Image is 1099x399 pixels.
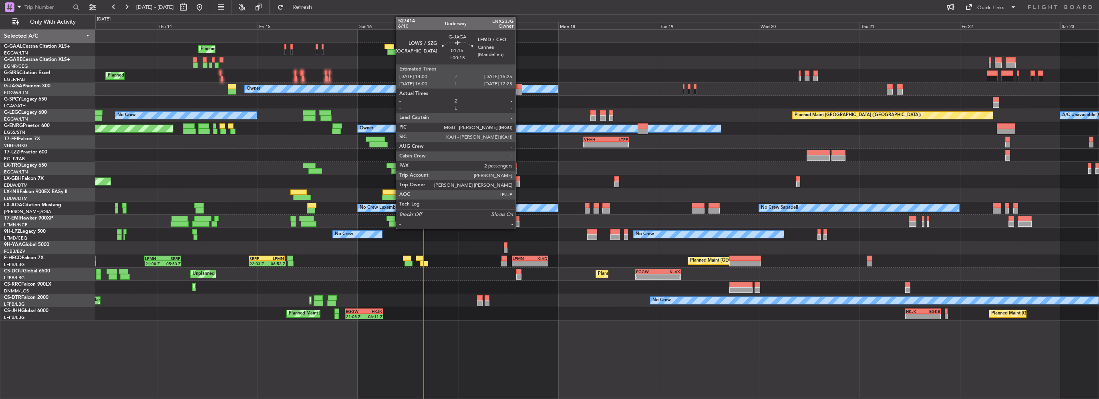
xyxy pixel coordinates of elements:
[364,309,382,314] div: HKJK
[923,314,940,319] div: -
[4,137,40,141] a: T7-FFIFalcon 7X
[4,156,25,162] a: EGLF/FAB
[4,97,21,102] span: G-SPCY
[4,97,47,102] a: G-SPCYLegacy 650
[4,301,25,307] a: LFPB/LBG
[4,143,28,149] a: VHHH/HKG
[247,83,260,95] div: Owner
[4,229,20,234] span: 9H-LPZ
[4,295,21,300] span: CS-DTR
[4,189,20,194] span: LX-INB
[636,269,658,274] div: EGGW
[4,256,44,260] a: F-HECDFalcon 7X
[193,268,324,280] div: Unplanned Maint [GEOGRAPHIC_DATA] ([GEOGRAPHIC_DATA])
[4,103,26,109] a: LGAV/ATH
[961,1,1020,14] button: Quick Links
[530,256,547,261] div: KIAD
[4,295,48,300] a: CS-DTRFalcon 2000
[4,275,25,281] a: LFPB/LBG
[21,19,85,25] span: Only With Activity
[4,163,21,168] span: LX-TRO
[4,288,29,294] a: DNMM/LOS
[458,22,559,29] div: Sun 17
[4,229,46,234] a: 9H-LPZLegacy 500
[4,242,49,247] a: 9H-YAAGlobal 5000
[4,57,70,62] a: G-GARECessna Citation XLS+
[364,314,382,319] div: 06:11 Z
[4,137,18,141] span: T7-FFI
[57,22,157,29] div: Wed 13
[195,281,278,293] div: Planned Maint Lagos ([PERSON_NAME])
[636,274,658,279] div: -
[157,22,258,29] div: Thu 14
[4,182,28,188] a: EDLW/DTM
[513,256,530,261] div: LFMN
[759,22,859,29] div: Wed 20
[4,129,25,135] a: EGSS/STN
[4,84,22,89] span: G-JAGA
[108,70,234,82] div: Planned Maint [GEOGRAPHIC_DATA] ([GEOGRAPHIC_DATA])
[4,84,50,89] a: G-JAGAPhenom 300
[4,308,21,313] span: CS-JHH
[4,176,22,181] span: LX-GBH
[606,142,628,147] div: -
[289,308,415,320] div: Planned Maint [GEOGRAPHIC_DATA] ([GEOGRAPHIC_DATA])
[4,123,23,128] span: G-ENRG
[4,216,20,221] span: T7-EMI
[636,228,654,240] div: No Crew
[606,137,628,142] div: LTFE
[4,44,70,49] a: G-GAALCessna Citation XLS+
[268,261,285,266] div: 06:53 Z
[360,123,373,135] div: Owner
[584,142,606,147] div: -
[4,77,25,83] a: EGLF/FAB
[250,256,267,261] div: SBRF
[360,202,421,214] div: No Crew Luxembourg (Findel)
[4,163,47,168] a: LX-TROLegacy 650
[513,261,530,266] div: -
[4,110,47,115] a: G-LEGCLegacy 600
[145,261,163,266] div: 21:08 Z
[286,4,319,10] span: Refresh
[4,50,28,56] a: EGGW/LTN
[598,268,724,280] div: Planned Maint [GEOGRAPHIC_DATA] ([GEOGRAPHIC_DATA])
[267,256,284,261] div: LFMN
[4,169,28,175] a: EGGW/LTN
[145,256,163,261] div: LFMN
[4,150,20,155] span: T7-LZZI
[4,216,53,221] a: T7-EMIHawker 900XP
[4,256,22,260] span: F-HECD
[530,261,547,266] div: -
[163,256,180,261] div: SBRF
[4,262,25,268] a: LFPB/LBG
[258,22,358,29] div: Fri 15
[335,228,353,240] div: No Crew
[4,116,28,122] a: EGGW/LTN
[4,222,28,228] a: LFMN/NCE
[250,261,267,266] div: 22:03 Z
[4,150,47,155] a: T7-LZZIPraetor 600
[923,309,940,314] div: EGKB
[4,71,19,75] span: G-SIRS
[97,16,111,23] div: [DATE]
[4,203,61,208] a: LX-AOACitation Mustang
[9,16,87,28] button: Only With Activity
[658,274,680,279] div: -
[4,269,50,274] a: CS-DOUGlobal 6500
[4,71,50,75] a: G-SIRSCitation Excel
[4,110,21,115] span: G-LEGC
[4,248,25,254] a: FCBB/BZV
[659,22,759,29] div: Tue 19
[906,314,923,319] div: -
[4,176,44,181] a: LX-GBHFalcon 7X
[4,209,51,215] a: [PERSON_NAME]/QSA
[4,282,51,287] a: CS-RRCFalcon 900LX
[358,22,458,29] div: Sat 16
[346,314,364,319] div: 21:08 Z
[795,109,921,121] div: Planned Maint [GEOGRAPHIC_DATA] ([GEOGRAPHIC_DATA])
[584,137,606,142] div: VHHH
[4,189,67,194] a: LX-INBFalcon 900EX EASy II
[4,90,28,96] a: EGGW/LTN
[4,235,27,241] a: LFMD/CEQ
[4,63,28,69] a: EGNR/CEG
